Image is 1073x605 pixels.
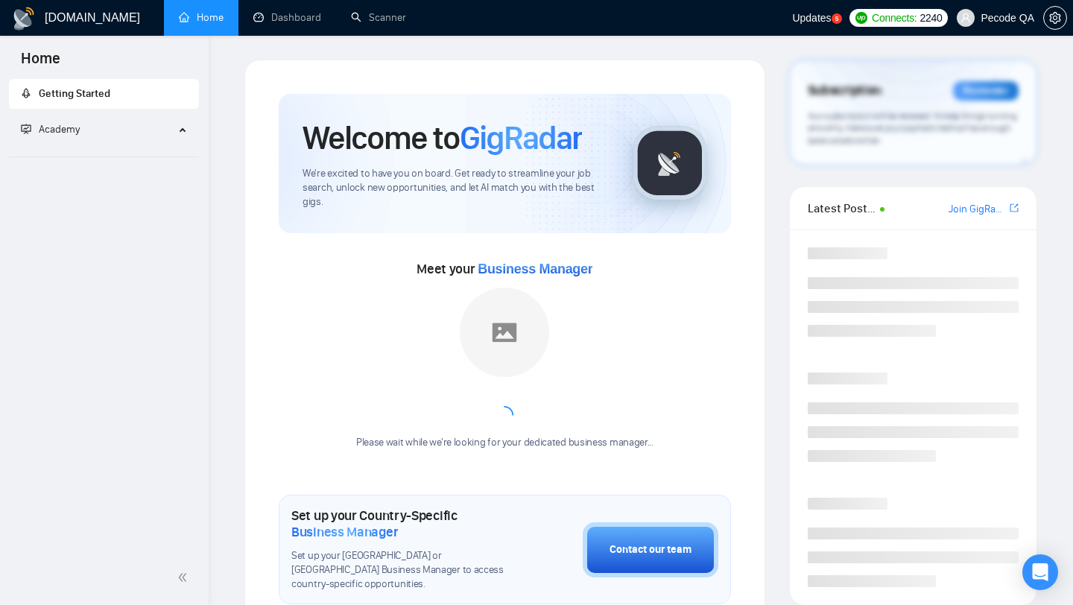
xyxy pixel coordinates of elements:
img: gigradar-logo.png [633,126,707,200]
span: export [1010,202,1019,214]
div: Reminder [953,81,1019,101]
img: upwork-logo.png [855,12,867,24]
a: dashboardDashboard [253,11,321,24]
h1: Set up your Country-Specific [291,507,508,540]
span: fund-projection-screen [21,124,31,134]
div: Contact our team [610,542,691,558]
span: double-left [177,570,192,585]
button: setting [1043,6,1067,30]
span: Latest Posts from the GigRadar Community [808,199,876,218]
span: Set up your [GEOGRAPHIC_DATA] or [GEOGRAPHIC_DATA] Business Manager to access country-specific op... [291,549,508,592]
li: Academy Homepage [9,151,199,160]
img: placeholder.png [460,288,549,377]
span: We're excited to have you on board. Get ready to streamline your job search, unlock new opportuni... [303,167,609,209]
span: Academy [21,123,80,136]
span: Home [9,48,72,79]
span: 2240 [920,10,942,26]
img: logo [12,7,36,31]
span: Business Manager [478,262,592,276]
span: Business Manager [291,524,398,540]
span: Getting Started [39,87,110,100]
div: Please wait while we're looking for your dedicated business manager... [347,436,662,450]
span: setting [1044,12,1066,24]
a: searchScanner [351,11,406,24]
span: Meet your [417,261,592,277]
span: user [960,13,971,23]
a: 5 [832,13,842,24]
text: 5 [835,16,838,22]
a: Join GigRadar Slack Community [949,201,1007,218]
span: rocket [21,88,31,98]
li: Getting Started [9,79,199,109]
h1: Welcome to [303,118,582,158]
a: export [1010,201,1019,215]
span: Connects: [872,10,917,26]
a: homeHome [179,11,224,24]
button: Contact our team [583,522,718,577]
span: Your subscription will be renewed. To keep things running smoothly, make sure your payment method... [808,110,1017,146]
a: setting [1043,12,1067,24]
div: Open Intercom Messenger [1022,554,1058,590]
span: Subscription [808,78,881,104]
span: Updates [792,12,831,24]
span: loading [493,403,518,428]
span: GigRadar [460,118,582,158]
span: Academy [39,123,80,136]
